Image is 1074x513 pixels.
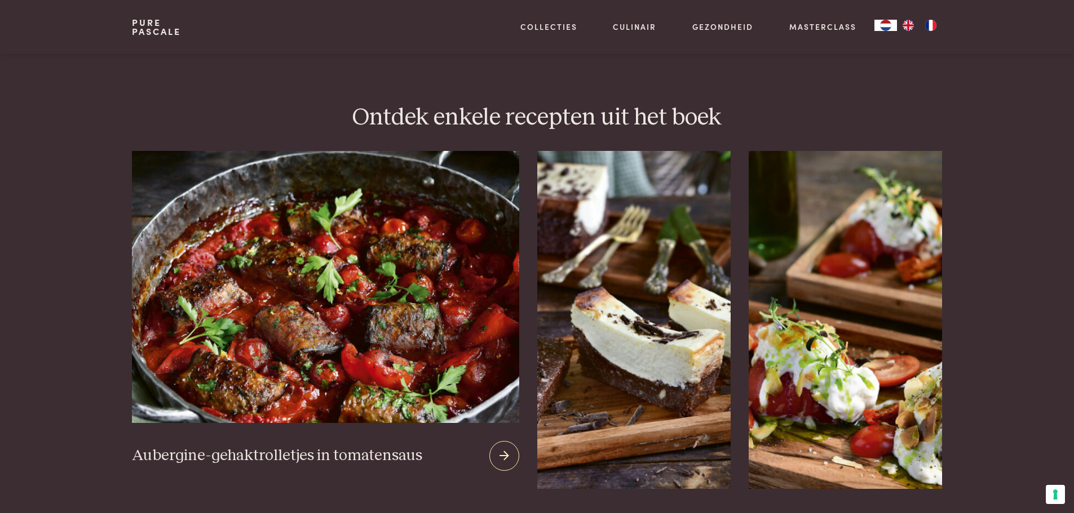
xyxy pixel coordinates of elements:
[132,103,942,133] h2: Ontdek enkele recepten uit het boek
[920,20,942,31] a: FR
[132,151,519,489] a: Aubergine-gehaktrolletjes in tomatensaus Aubergine-gehaktrolletjes in tomatensaus
[897,20,942,31] ul: Language list
[874,20,942,31] aside: Language selected: Nederlands
[874,20,897,31] div: Language
[874,20,897,31] a: NL
[132,446,422,466] h3: Aubergine-gehaktrolletjes in tomatensaus
[789,21,856,33] a: Masterclass
[749,151,942,489] img: Gare gekoelde tomaat met stracciatella
[613,21,656,33] a: Culinair
[520,21,577,33] a: Collecties
[132,151,519,423] img: Aubergine-gehaktrolletjes in tomatensaus
[537,151,731,489] img: Brownie-cheesecake
[897,20,920,31] a: EN
[692,21,753,33] a: Gezondheid
[132,18,181,36] a: PurePascale
[1046,485,1065,504] button: Uw voorkeuren voor toestemming voor trackingtechnologieën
